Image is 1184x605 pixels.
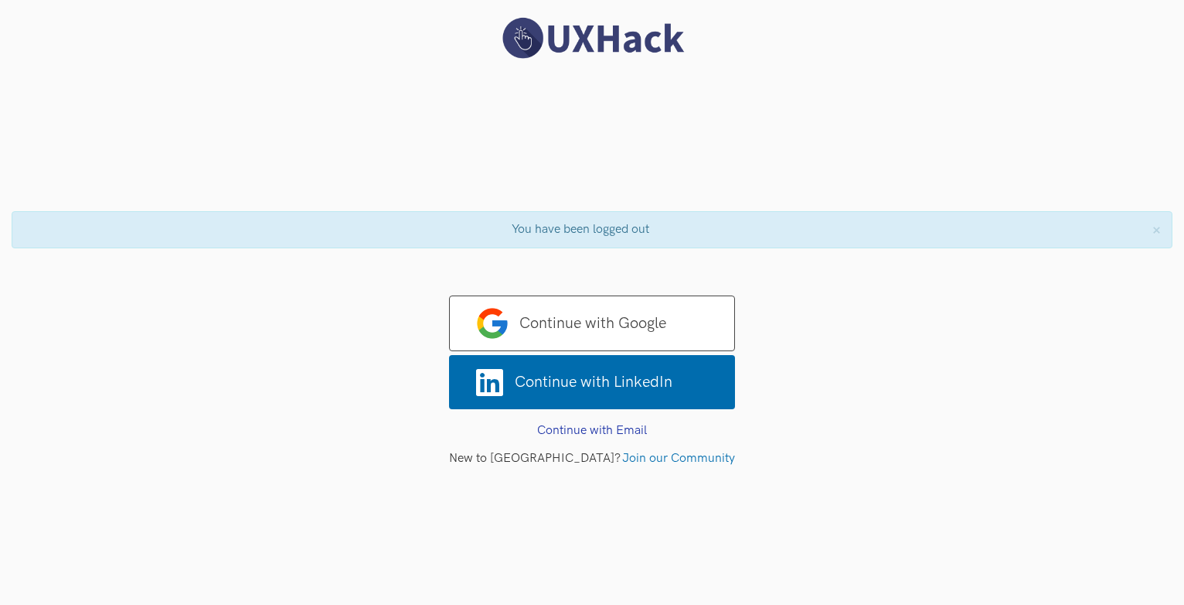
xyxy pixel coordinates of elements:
a: Continue with Email [537,423,647,438]
img: google-logo.png [477,308,508,339]
button: × [1152,222,1161,238]
a: Join our Community [622,451,735,466]
span: New to [GEOGRAPHIC_DATA]? [449,451,621,466]
img: UXHack logo [495,15,689,61]
a: Continue with LinkedIn [449,355,735,409]
a: Continue with Google [449,296,735,351]
span: You have been logged out [512,222,649,237]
